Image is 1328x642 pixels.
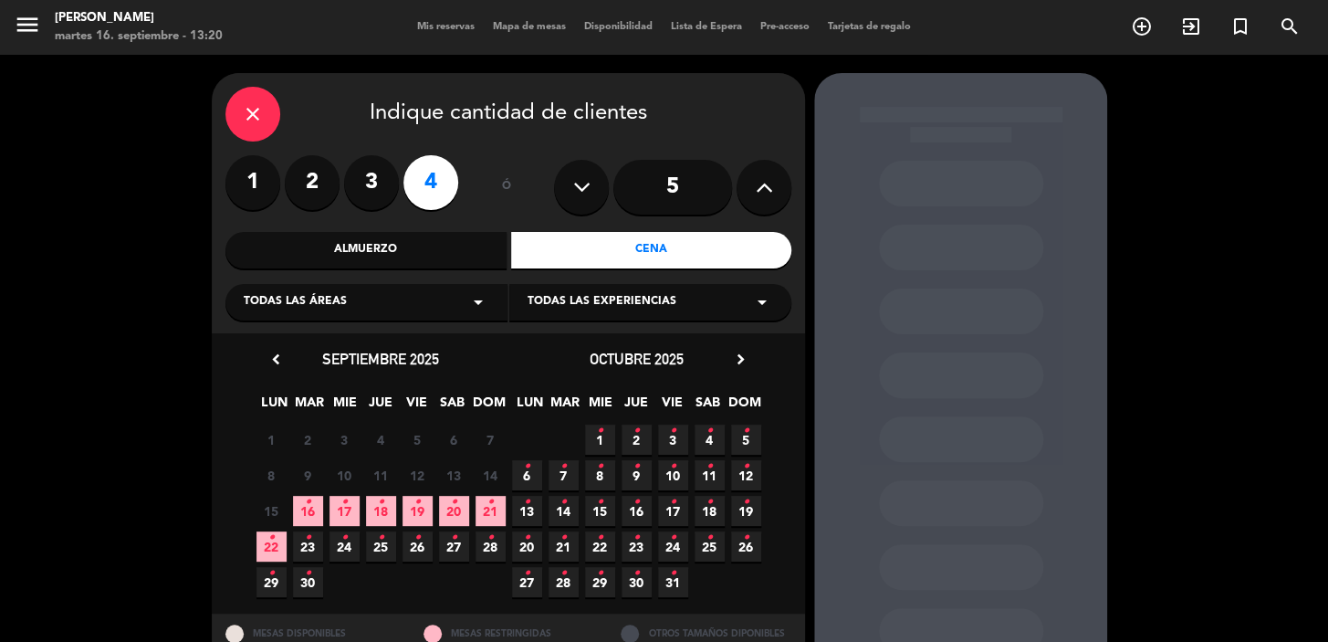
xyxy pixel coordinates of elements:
[524,523,530,553] i: •
[560,523,567,553] i: •
[55,9,223,27] div: [PERSON_NAME]
[743,416,749,446] i: •
[597,523,603,553] i: •
[259,392,289,422] span: LUN
[512,460,542,490] span: 6
[622,460,652,490] span: 9
[693,392,723,422] span: SAB
[512,531,542,562] span: 20
[476,460,506,490] span: 14
[451,488,457,517] i: •
[511,232,792,268] div: Cena
[473,392,503,422] span: DOM
[597,452,603,481] i: •
[225,232,507,268] div: Almuerzo
[268,523,275,553] i: •
[1229,16,1251,37] i: turned_in_not
[414,523,421,553] i: •
[256,531,287,562] span: 22
[670,488,676,517] i: •
[322,350,439,368] span: septiembre 2025
[731,531,761,562] span: 26
[731,350,750,369] i: chevron_right
[524,559,530,588] i: •
[476,496,506,526] span: 21
[476,531,506,562] span: 28
[403,460,433,490] span: 12
[622,496,652,526] span: 16
[575,22,662,32] span: Disponibilidad
[366,425,396,455] span: 4
[585,567,615,597] span: 29
[662,22,751,32] span: Lista de Espera
[524,488,530,517] i: •
[549,460,579,490] span: 7
[256,460,287,490] span: 8
[487,488,494,517] i: •
[408,22,484,32] span: Mis reservas
[366,460,396,490] span: 11
[695,531,725,562] span: 25
[344,155,399,210] label: 3
[560,488,567,517] i: •
[731,425,761,455] span: 5
[512,496,542,526] span: 13
[225,87,791,142] div: Indique cantidad de clientes
[549,567,579,597] span: 28
[549,496,579,526] span: 14
[1279,16,1301,37] i: search
[341,488,348,517] i: •
[512,567,542,597] span: 27
[560,452,567,481] i: •
[695,460,725,490] span: 11
[293,460,323,490] span: 9
[731,460,761,490] span: 12
[366,531,396,562] span: 25
[590,350,684,368] span: octubre 2025
[403,531,433,562] span: 26
[633,523,640,553] i: •
[1131,16,1153,37] i: add_circle_outline
[706,523,713,553] i: •
[341,523,348,553] i: •
[439,425,469,455] span: 6
[293,531,323,562] span: 23
[256,567,287,597] span: 29
[403,496,433,526] span: 19
[467,291,489,313] i: arrow_drop_down
[295,392,325,422] span: MAR
[586,392,616,422] span: MIE
[329,531,360,562] span: 24
[515,392,545,422] span: LUN
[256,425,287,455] span: 1
[14,11,41,45] button: menu
[268,559,275,588] i: •
[597,559,603,588] i: •
[585,460,615,490] span: 8
[403,425,433,455] span: 5
[550,392,580,422] span: MAR
[55,27,223,46] div: martes 16. septiembre - 13:20
[633,488,640,517] i: •
[728,392,758,422] span: DOM
[366,392,396,422] span: JUE
[484,22,575,32] span: Mapa de mesas
[451,523,457,553] i: •
[658,425,688,455] span: 3
[487,523,494,553] i: •
[670,523,676,553] i: •
[285,155,340,210] label: 2
[366,496,396,526] span: 18
[585,496,615,526] span: 15
[658,567,688,597] span: 31
[330,392,361,422] span: MIE
[305,523,311,553] i: •
[1180,16,1202,37] i: exit_to_app
[743,452,749,481] i: •
[751,22,819,32] span: Pre-acceso
[403,155,458,210] label: 4
[706,452,713,481] i: •
[378,523,384,553] i: •
[658,460,688,490] span: 10
[706,416,713,446] i: •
